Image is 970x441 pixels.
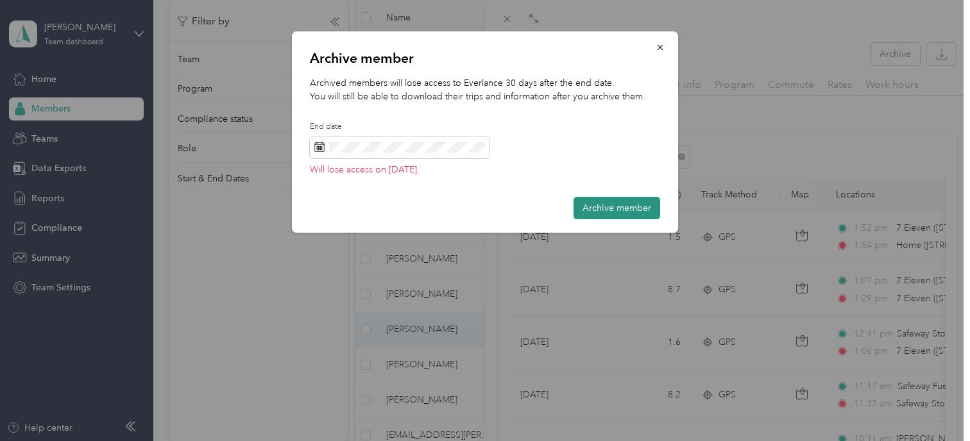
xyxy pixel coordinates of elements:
p: You will still be able to download their trips and information after you archive them. [310,90,660,103]
p: Will lose access on [DATE] [310,165,489,174]
p: Archive member [310,49,660,67]
button: Archive member [574,197,660,219]
p: Archived members will lose access to Everlance 30 days after the end date. [310,76,660,90]
label: End date [310,121,489,133]
iframe: Everlance-gr Chat Button Frame [898,369,970,441]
